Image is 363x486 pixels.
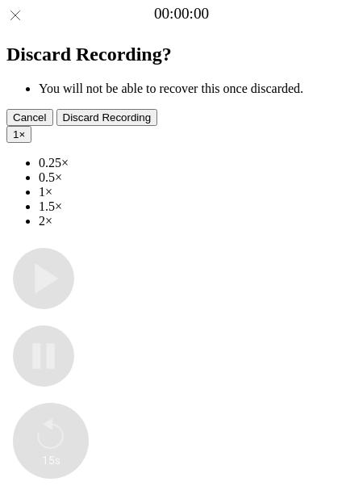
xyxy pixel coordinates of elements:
li: 0.25× [39,156,357,170]
button: Cancel [6,109,53,126]
li: 1× [39,185,357,199]
li: 1.5× [39,199,357,214]
button: Discard Recording [56,109,158,126]
li: 0.5× [39,170,357,185]
button: 1× [6,126,31,143]
li: You will not be able to recover this once discarded. [39,82,357,96]
span: 1 [13,128,19,140]
a: 00:00:00 [154,5,209,23]
li: 2× [39,214,357,228]
h2: Discard Recording? [6,44,357,65]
